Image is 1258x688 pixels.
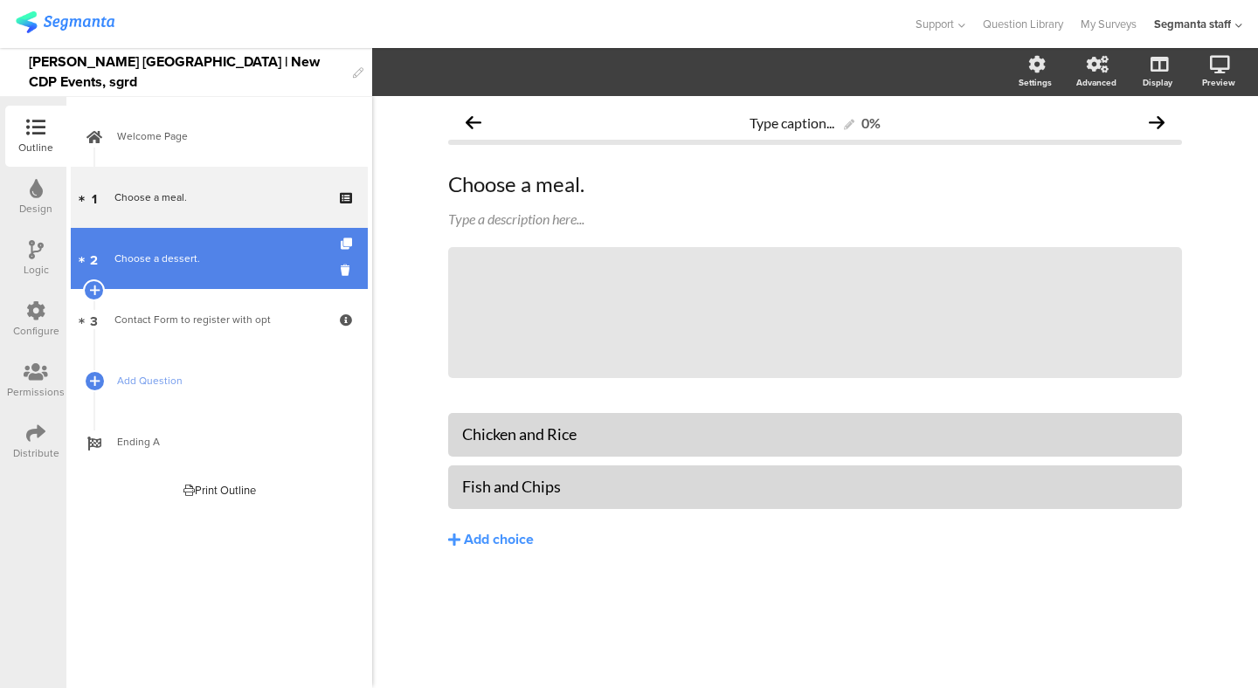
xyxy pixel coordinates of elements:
[341,238,356,250] i: Duplicate
[117,433,341,451] span: Ending A
[1019,76,1052,89] div: Settings
[861,114,881,131] div: 0%
[117,127,341,145] span: Welcome Page
[114,311,323,328] div: Contact Form to register with opt
[7,384,65,400] div: Permissions
[18,140,53,155] div: Outline
[1202,76,1235,89] div: Preview
[71,228,368,289] a: 2 Choose a dessert.
[71,167,368,228] a: 1 Choose a meal.
[71,289,368,350] a: 3 Contact Form to register with opt
[13,445,59,461] div: Distribute
[117,372,341,389] span: Add Question
[19,201,52,217] div: Design
[183,482,256,499] div: Print Outline
[448,518,1182,561] button: Add choice
[71,411,368,472] a: Ending A
[114,189,323,206] div: Choose a meal.
[916,16,954,32] span: Support
[92,188,97,207] span: 1
[71,106,368,167] a: Welcome Page
[114,250,323,267] div: Choose a dessert.
[1076,76,1116,89] div: Advanced
[29,48,344,96] div: [PERSON_NAME] [GEOGRAPHIC_DATA] | New CDP Events, sgrd
[341,262,356,279] i: Delete
[462,477,1168,497] div: Fish and Chips
[1143,76,1172,89] div: Display
[1154,16,1231,32] div: Segmanta staff
[750,114,834,131] span: Type caption...
[90,310,98,329] span: 3
[13,323,59,339] div: Configure
[462,424,1168,444] div: Chicken and Rice
[16,11,114,33] img: segmanta logo
[448,210,1182,227] div: Type a description here...
[24,262,49,278] div: Logic
[90,249,98,268] span: 2
[448,171,1182,197] p: Choose a meal.
[464,531,534,549] div: Add choice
